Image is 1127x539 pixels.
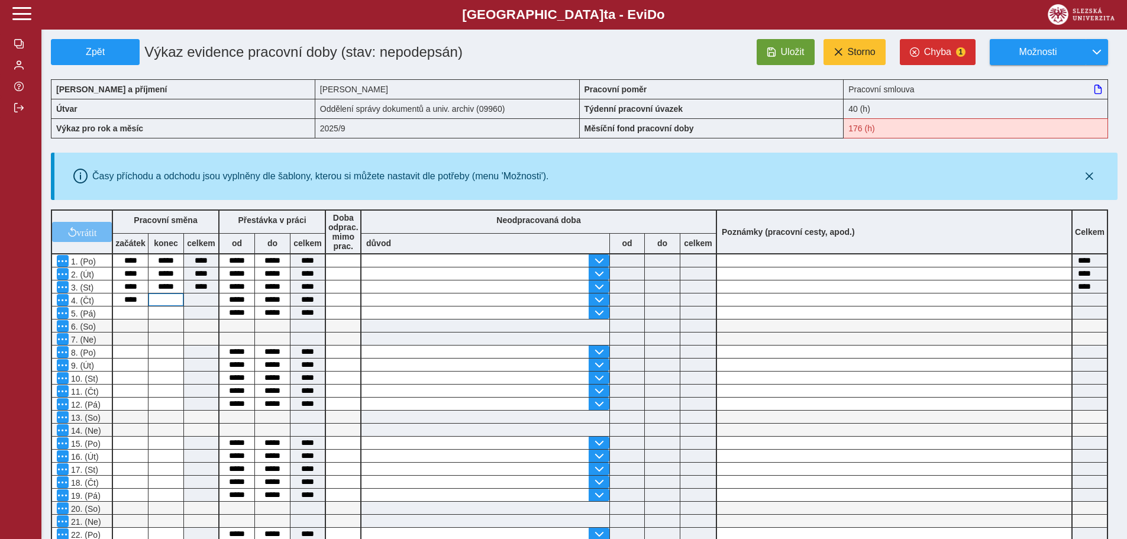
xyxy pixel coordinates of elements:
[69,257,96,266] span: 1. (Po)
[315,118,580,138] div: 2025/9
[69,517,101,527] span: 21. (Ne)
[69,270,94,279] span: 2. (Út)
[57,463,69,475] button: Menu
[69,452,99,461] span: 16. (Út)
[496,215,580,225] b: Neodpracovaná doba
[924,47,951,57] span: Chyba
[219,238,254,248] b: od
[57,333,69,345] button: Menu
[69,335,96,344] span: 7. (Ne)
[824,39,886,65] button: Storno
[69,374,98,383] span: 10. (St)
[57,515,69,527] button: Menu
[57,320,69,332] button: Menu
[77,227,97,237] span: vrátit
[848,47,876,57] span: Storno
[717,227,860,237] b: Poznámky (pracovní cesty, apod.)
[56,124,143,133] b: Výkaz pro rok a měsíc
[57,385,69,397] button: Menu
[57,450,69,462] button: Menu
[69,361,94,370] span: 9. (Út)
[69,439,101,448] span: 15. (Po)
[1048,4,1115,25] img: logo_web_su.png
[657,7,665,22] span: o
[900,39,976,65] button: Chyba1
[140,39,495,65] h1: Výkaz evidence pracovní doby (stav: nepodepsán)
[184,238,218,248] b: celkem
[69,465,98,475] span: 17. (St)
[610,238,644,248] b: od
[57,281,69,293] button: Menu
[69,309,96,318] span: 5. (Pá)
[844,79,1108,99] div: Pracovní smlouva
[57,437,69,449] button: Menu
[69,283,93,292] span: 3. (St)
[1075,227,1105,237] b: Celkem
[585,85,647,94] b: Pracovní poměr
[255,238,290,248] b: do
[69,413,101,422] span: 13. (So)
[238,215,306,225] b: Přestávka v práci
[290,238,325,248] b: celkem
[57,294,69,306] button: Menu
[57,411,69,423] button: Menu
[56,85,167,94] b: [PERSON_NAME] a příjmení
[585,104,683,114] b: Týdenní pracovní úvazek
[35,7,1092,22] b: [GEOGRAPHIC_DATA] a - Evi
[57,268,69,280] button: Menu
[92,171,549,182] div: Časy příchodu a odchodu jsou vyplněny dle šablony, kterou si můžete nastavit dle potřeby (menu 'M...
[51,39,140,65] button: Zpět
[57,372,69,384] button: Menu
[57,359,69,371] button: Menu
[956,47,965,57] span: 1
[57,398,69,410] button: Menu
[69,348,96,357] span: 8. (Po)
[69,491,101,501] span: 19. (Pá)
[1000,47,1076,57] span: Možnosti
[315,99,580,118] div: Oddělení správy dokumentů a univ. archiv (09960)
[844,99,1108,118] div: 40 (h)
[69,504,101,514] span: 20. (So)
[757,39,815,65] button: Uložit
[366,238,391,248] b: důvod
[52,222,112,242] button: vrátit
[781,47,805,57] span: Uložit
[69,387,99,396] span: 11. (Čt)
[69,400,101,409] span: 12. (Pá)
[69,478,99,488] span: 18. (Čt)
[56,47,134,57] span: Zpět
[57,346,69,358] button: Menu
[315,79,580,99] div: [PERSON_NAME]
[647,7,657,22] span: D
[57,502,69,514] button: Menu
[113,238,148,248] b: začátek
[585,124,694,133] b: Měsíční fond pracovní doby
[990,39,1086,65] button: Možnosti
[69,296,94,305] span: 4. (Čt)
[57,489,69,501] button: Menu
[69,426,101,435] span: 14. (Ne)
[57,307,69,319] button: Menu
[645,238,680,248] b: do
[148,238,183,248] b: konec
[69,322,96,331] span: 6. (So)
[56,104,77,114] b: Útvar
[57,476,69,488] button: Menu
[680,238,716,248] b: celkem
[603,7,608,22] span: t
[57,424,69,436] button: Menu
[134,215,197,225] b: Pracovní směna
[328,213,359,251] b: Doba odprac. mimo prac.
[57,255,69,267] button: Menu
[844,118,1108,138] div: Fond pracovní doby (176 h) a součet hodin (24:15 h) se neshodují!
